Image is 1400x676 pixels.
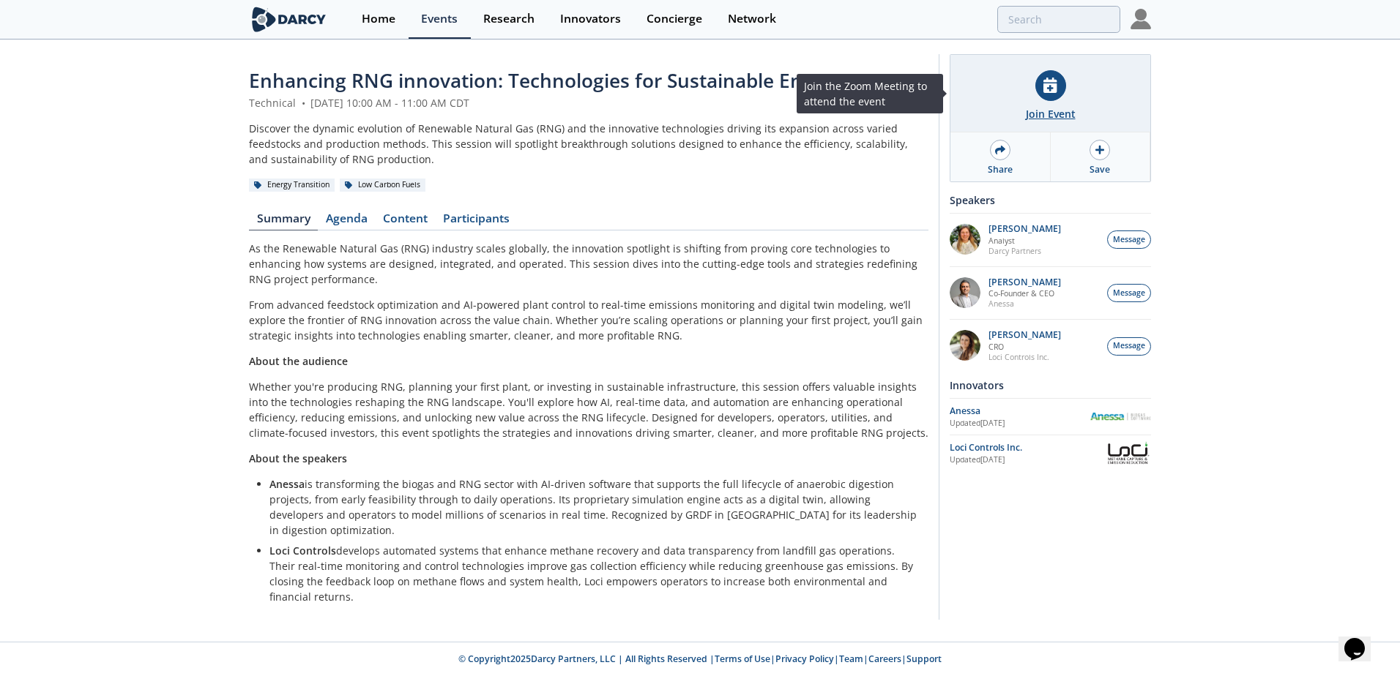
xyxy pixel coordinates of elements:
img: 1fdb2308-3d70-46db-bc64-f6eabefcce4d [950,277,980,308]
strong: About the audience [249,354,348,368]
p: As the Renewable Natural Gas (RNG) industry scales globally, the innovation spotlight is shifting... [249,241,928,287]
a: Participants [435,213,517,230]
strong: Loci Controls [269,544,336,557]
p: Anessa [988,298,1061,309]
div: Home [362,13,395,25]
span: Enhancing RNG innovation: Technologies for Sustainable Energy [249,67,843,94]
img: Profile [1131,9,1151,29]
p: CRO [988,342,1061,352]
p: © Copyright 2025 Darcy Partners, LLC | All Rights Reserved | | | | | [158,653,1242,666]
div: Join Event [1026,106,1076,121]
div: Network [728,13,776,25]
p: From advanced feedstock optimization and AI-powered plant control to real-time emissions monitori... [249,297,928,343]
img: fddc0511-1997-4ded-88a0-30228072d75f [950,224,980,255]
p: Co-Founder & CEO [988,288,1061,298]
div: Updated [DATE] [950,418,1090,429]
a: Support [906,653,942,665]
div: Concierge [647,13,702,25]
p: Analyst [988,236,1061,246]
p: [PERSON_NAME] [988,330,1061,340]
a: Agenda [318,213,375,230]
img: Anessa [1090,413,1151,421]
a: Careers [868,653,901,665]
button: Message [1107,337,1151,356]
div: Low Carbon Fuels [340,179,425,192]
p: Loci Controls Inc. [988,352,1061,362]
a: Anessa Updated[DATE] Anessa [950,404,1151,429]
span: Message [1113,340,1145,352]
a: Terms of Use [715,653,770,665]
div: Research [483,13,535,25]
a: Privacy Policy [775,653,834,665]
p: Darcy Partners [988,246,1061,256]
a: Team [839,653,863,665]
div: Technical [DATE] 10:00 AM - 11:00 AM CDT [249,95,928,110]
input: Advanced Search [997,6,1120,33]
div: Loci Controls Inc. [950,441,1105,454]
div: Share [988,163,1013,176]
div: Speakers [950,187,1151,213]
span: Message [1113,234,1145,246]
span: Message [1113,288,1145,299]
p: is transforming the biogas and RNG sector with AI-driven software that supports the full lifecycl... [269,476,918,538]
div: Discover the dynamic evolution of Renewable Natural Gas (RNG) and the innovative technologies dri... [249,121,928,167]
button: Message [1107,284,1151,302]
img: 737ad19b-6c50-4cdf-92c7-29f5966a019e [950,330,980,361]
div: Updated [DATE] [950,454,1105,466]
p: [PERSON_NAME] [988,224,1061,234]
strong: Anessa [269,477,305,491]
img: logo-wide.svg [249,7,329,32]
img: Loci Controls Inc. [1105,440,1151,466]
p: Whether you're producing RNG, planning your first plant, or investing in sustainable infrastructu... [249,379,928,440]
div: Energy Transition [249,179,335,192]
div: Save [1090,163,1110,176]
a: Loci Controls Inc. Updated[DATE] Loci Controls Inc. [950,440,1151,466]
strong: About the speakers [249,451,347,465]
div: Events [421,13,458,25]
div: Anessa [950,405,1090,418]
p: develops automated systems that enhance methane recovery and data transparency from landfill gas ... [269,543,918,604]
iframe: chat widget [1338,617,1385,661]
div: Innovators [560,13,621,25]
div: Innovators [950,372,1151,398]
a: Content [375,213,435,230]
p: [PERSON_NAME] [988,277,1061,288]
a: Summary [249,213,318,230]
button: Message [1107,230,1151,249]
span: • [299,96,308,110]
